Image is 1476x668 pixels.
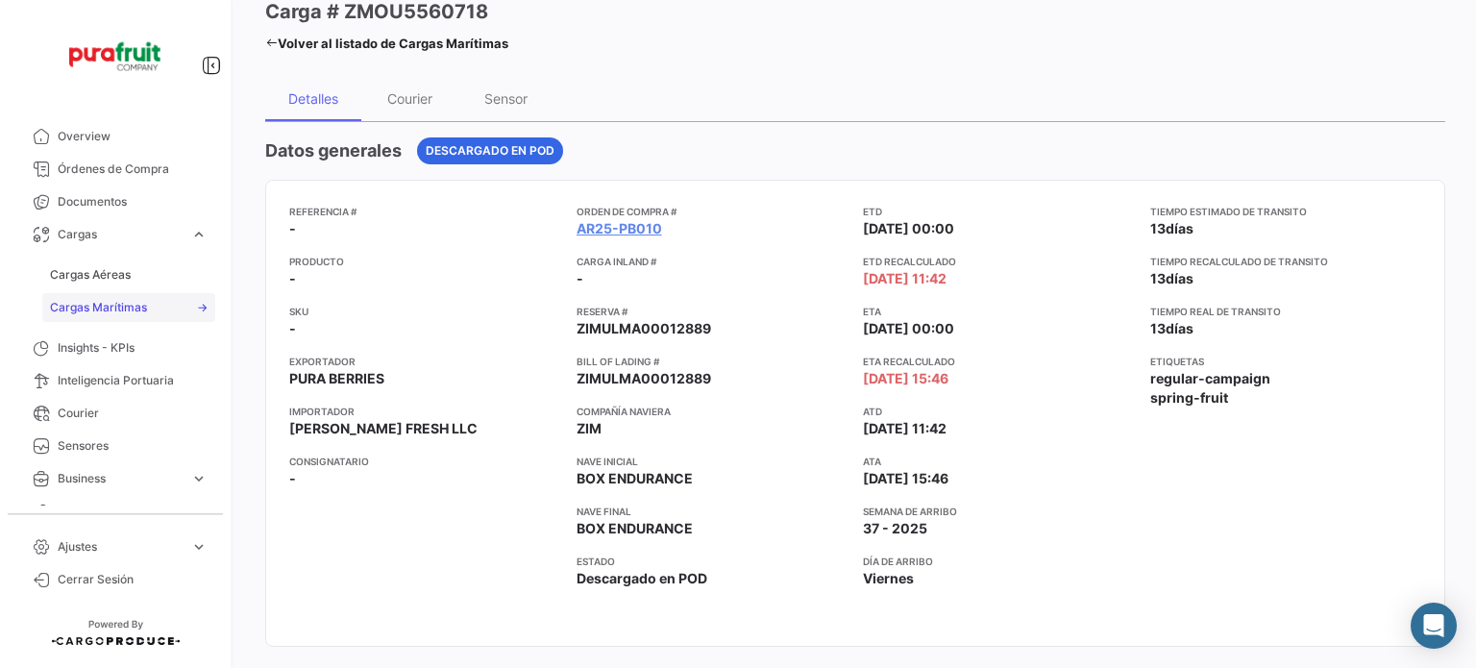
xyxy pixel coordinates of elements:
[863,419,947,438] span: [DATE] 11:42
[484,90,528,107] div: Sensor
[15,397,215,430] a: Courier
[50,266,131,284] span: Cargas Aéreas
[577,204,849,219] app-card-info-title: Orden de Compra #
[58,339,208,357] span: Insights - KPIs
[190,503,208,520] span: expand_more
[289,254,561,269] app-card-info-title: Producto
[1150,220,1166,236] span: 13
[1150,388,1228,408] span: spring-fruit
[863,469,948,488] span: [DATE] 15:46
[190,538,208,556] span: expand_more
[58,193,208,210] span: Documentos
[863,354,1135,369] app-card-info-title: ETA Recalculado
[42,260,215,289] a: Cargas Aéreas
[15,332,215,364] a: Insights - KPIs
[863,454,1135,469] app-card-info-title: ATA
[58,161,208,178] span: Órdenes de Compra
[577,404,849,419] app-card-info-title: Compañía naviera
[577,369,711,388] span: ZIMULMA00012889
[577,419,602,438] span: ZIM
[42,293,215,322] a: Cargas Marítimas
[289,454,561,469] app-card-info-title: Consignatario
[863,569,914,588] span: Viernes
[577,269,583,288] span: -
[289,419,478,438] span: [PERSON_NAME] FRESH LLC
[58,405,208,422] span: Courier
[190,226,208,243] span: expand_more
[15,153,215,186] a: Órdenes de Compra
[1166,270,1193,286] span: días
[863,269,947,288] span: [DATE] 11:42
[50,299,147,316] span: Cargas Marítimas
[1166,320,1193,336] span: días
[577,254,849,269] app-card-info-title: Carga inland #
[863,219,954,238] span: [DATE] 00:00
[289,469,296,488] span: -
[577,219,662,238] a: AR25-PB010
[863,204,1135,219] app-card-info-title: ETD
[289,204,561,219] app-card-info-title: Referencia #
[289,269,296,288] span: -
[289,354,561,369] app-card-info-title: Exportador
[577,454,849,469] app-card-info-title: Nave inicial
[426,142,554,160] span: Descargado en POD
[577,569,707,588] span: Descargado en POD
[1150,254,1422,269] app-card-info-title: Tiempo recalculado de transito
[58,538,183,556] span: Ajustes
[15,120,215,153] a: Overview
[577,519,693,538] span: BOX ENDURANCE
[67,23,163,89] img: Logo+PuraFruit.png
[58,503,183,520] span: Estadísticas
[863,504,1135,519] app-card-info-title: Semana de Arribo
[58,437,208,455] span: Sensores
[289,319,296,338] span: -
[1150,369,1270,388] span: regular-campaign
[577,469,693,488] span: BOX ENDURANCE
[15,186,215,218] a: Documentos
[58,128,208,145] span: Overview
[387,90,432,107] div: Courier
[863,404,1135,419] app-card-info-title: ATD
[289,404,561,419] app-card-info-title: Importador
[265,30,508,57] a: Volver al listado de Cargas Marítimas
[577,504,849,519] app-card-info-title: Nave final
[1150,320,1166,336] span: 13
[289,369,384,388] span: PURA BERRIES
[863,369,948,388] span: [DATE] 15:46
[288,90,338,107] div: Detalles
[1150,204,1422,219] app-card-info-title: Tiempo estimado de transito
[1411,603,1457,649] div: Abrir Intercom Messenger
[58,372,208,389] span: Inteligencia Portuaria
[863,319,954,338] span: [DATE] 00:00
[58,571,208,588] span: Cerrar Sesión
[577,319,711,338] span: ZIMULMA00012889
[863,304,1135,319] app-card-info-title: ETA
[15,364,215,397] a: Inteligencia Portuaria
[577,554,849,569] app-card-info-title: Estado
[190,470,208,487] span: expand_more
[863,519,927,538] span: 37 - 2025
[863,554,1135,569] app-card-info-title: Día de Arribo
[1166,220,1193,236] span: días
[863,254,1135,269] app-card-info-title: ETD Recalculado
[1150,270,1166,286] span: 13
[289,304,561,319] app-card-info-title: SKU
[265,137,402,164] h4: Datos generales
[577,354,849,369] app-card-info-title: Bill of Lading #
[1150,354,1422,369] app-card-info-title: Etiquetas
[577,304,849,319] app-card-info-title: Reserva #
[1150,304,1422,319] app-card-info-title: Tiempo real de transito
[15,430,215,462] a: Sensores
[58,470,183,487] span: Business
[58,226,183,243] span: Cargas
[289,219,296,238] span: -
